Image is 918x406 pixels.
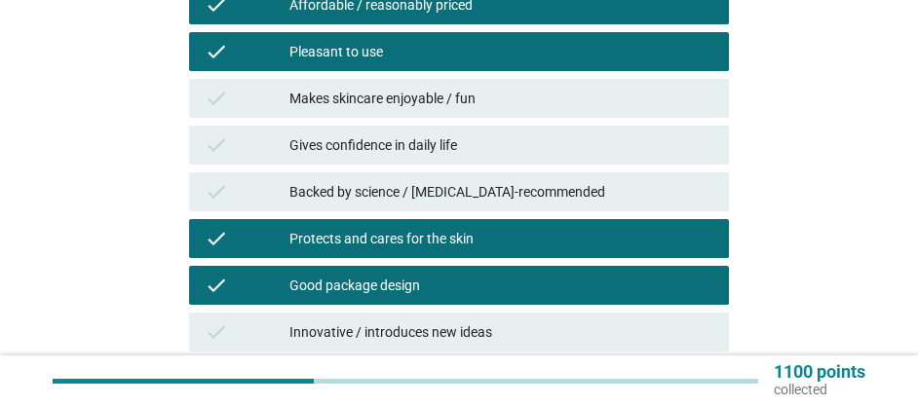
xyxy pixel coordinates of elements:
[289,133,712,157] div: Gives confidence in daily life
[205,40,228,63] i: check
[205,227,228,250] i: check
[205,133,228,157] i: check
[289,274,712,297] div: Good package design
[205,87,228,110] i: check
[205,180,228,203] i: check
[289,227,712,250] div: Protects and cares for the skin
[289,180,712,203] div: Backed by science / [MEDICAL_DATA]-recommended
[205,274,228,297] i: check
[205,320,228,344] i: check
[289,320,712,344] div: Innovative / introduces new ideas
[289,40,712,63] div: Pleasant to use
[289,87,712,110] div: Makes skincare enjoyable / fun
[774,363,865,381] p: 1100 points
[774,381,865,398] p: collected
